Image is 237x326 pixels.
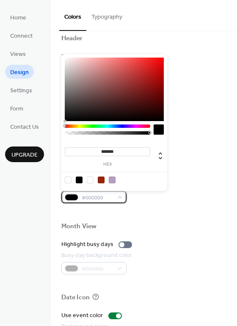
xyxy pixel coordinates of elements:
[5,10,31,24] a: Home
[10,14,26,22] span: Home
[87,177,94,183] div: rgb(255, 255, 255)
[98,177,105,183] div: rgb(153, 35, 11)
[5,119,44,133] a: Contact Us
[61,222,96,231] div: Month View
[10,32,33,41] span: Connect
[5,65,34,79] a: Design
[82,193,113,202] span: #000000
[61,52,125,61] div: Background color
[10,105,23,113] span: Form
[5,47,31,61] a: Views
[61,311,103,320] div: Use event color
[5,101,28,115] a: Form
[109,177,116,183] div: rgb(182, 158, 193)
[61,240,113,249] div: Highlight busy days
[10,50,26,59] span: Views
[10,123,39,132] span: Contact Us
[76,177,83,183] div: rgb(0, 0, 0)
[65,177,72,183] div: rgba(0, 0, 0, 0)
[61,251,132,260] div: Busy day background color
[10,68,29,77] span: Design
[61,34,83,43] div: Header
[61,293,90,302] div: Date Icon
[11,151,38,160] span: Upgrade
[5,146,44,162] button: Upgrade
[10,86,32,95] span: Settings
[65,162,150,167] label: hex
[5,83,37,97] a: Settings
[5,28,38,42] a: Connect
